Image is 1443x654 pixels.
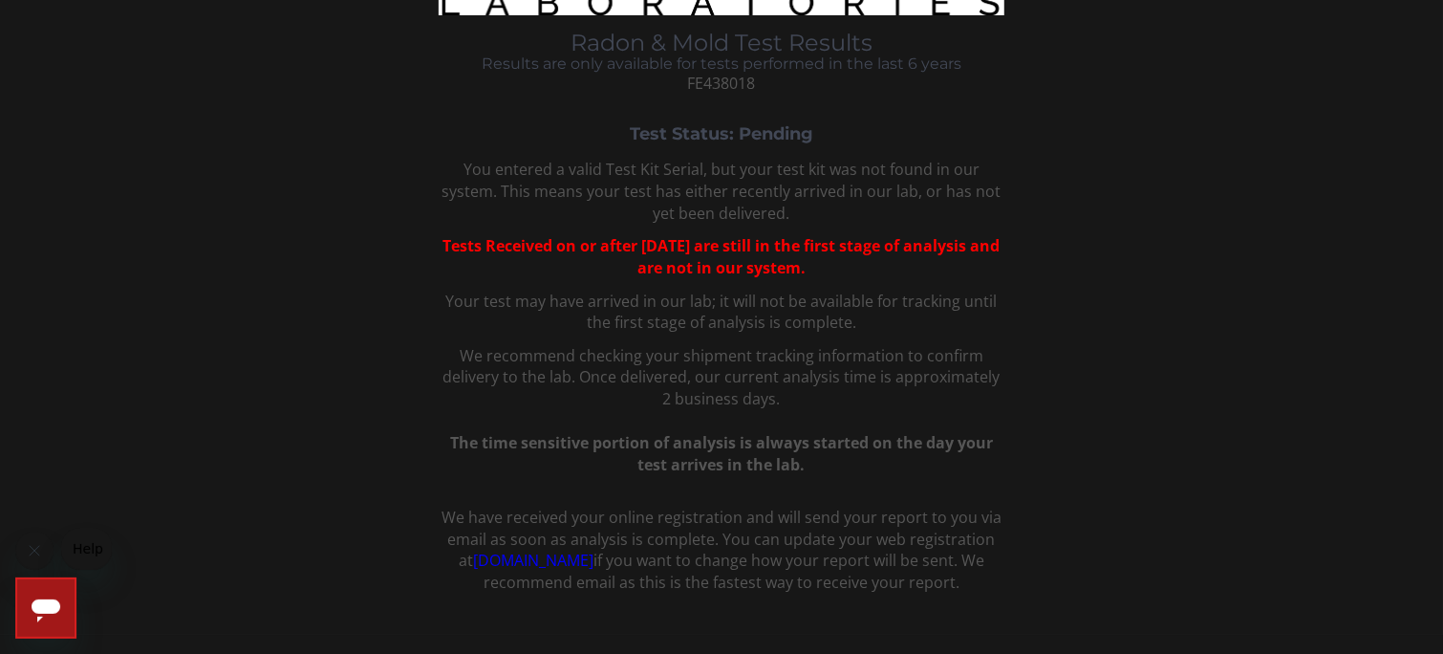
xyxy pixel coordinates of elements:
strong: Test Status: Pending [630,123,813,144]
h1: Radon & Mold Test Results [439,31,1004,55]
iframe: Button to launch messaging window [15,578,76,639]
p: You entered a valid Test Kit Serial, but your test kit was not found in our system. This means yo... [439,159,1004,225]
h4: Results are only available for tests performed in the last 6 years [439,55,1004,73]
span: The time sensitive portion of analysis is always started on the day your test arrives in the lab. [450,432,993,475]
iframe: Message from company [61,528,112,570]
a: [DOMAIN_NAME] [473,550,593,571]
span: Tests Received on or after [DATE] are still in the first stage of analysis and are not in our sys... [443,235,1001,278]
span: Once delivered, our current analysis time is approximately 2 business days. [580,366,1001,409]
p: We have received your online registration and will send your report to you via email as soon as a... [439,507,1004,594]
span: We recommend checking your shipment tracking information to confirm delivery to the lab. [443,345,984,388]
span: FE438018 [688,73,756,94]
iframe: Close message [15,532,54,570]
p: Your test may have arrived in our lab; it will not be available for tracking until the first stag... [439,291,1004,335]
